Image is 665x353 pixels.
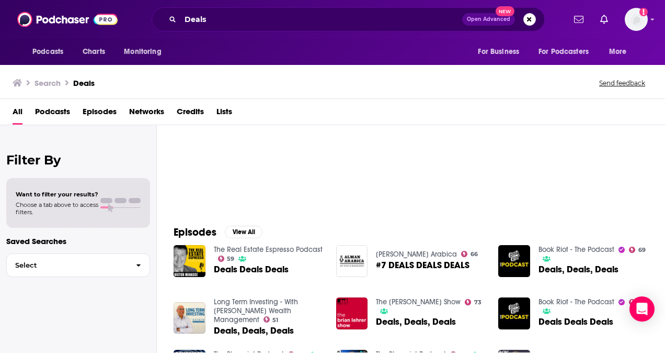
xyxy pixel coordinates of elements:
[625,8,648,31] img: User Profile
[214,265,289,274] a: Deals Deals Deals
[152,7,545,31] div: Search podcasts, credits, & more...
[76,42,111,62] a: Charts
[25,42,77,62] button: open menu
[214,297,298,324] a: Long Term Investing - With Baskin Wealth Management
[7,262,128,269] span: Select
[498,297,530,329] img: Deals Deals Deals
[32,45,63,59] span: Podcasts
[16,201,98,216] span: Choose a tab above to access filters.
[538,317,613,326] a: Deals Deals Deals
[336,297,368,329] img: Deals, Deals, Deals
[478,45,519,59] span: For Business
[629,296,655,322] div: Open Intercom Messenger
[602,42,640,62] button: open menu
[465,299,481,305] a: 73
[35,103,70,125] a: Podcasts
[376,261,469,270] a: #7 DEALS DEALS DEALS
[629,247,646,253] a: 69
[532,42,604,62] button: open menu
[538,45,589,59] span: For Podcasters
[174,302,205,334] img: Deals, Deals, Deals
[496,6,514,16] span: New
[609,45,627,59] span: More
[538,297,614,306] a: Book Riot - The Podcast
[538,245,614,254] a: Book Riot - The Podcast
[227,257,234,261] span: 59
[216,103,232,125] a: Lists
[389,99,491,201] a: 39
[538,265,618,274] a: Deals, Deals, Deals
[495,99,597,201] a: 42
[214,326,294,335] a: Deals, Deals, Deals
[638,248,646,252] span: 69
[83,103,117,125] a: Episodes
[214,245,323,254] a: The Real Estate Espresso Podcast
[6,253,150,277] button: Select
[179,99,280,201] a: 63
[17,9,118,29] img: Podchaser - Follow, Share and Rate Podcasts
[471,42,532,62] button: open menu
[129,103,164,125] a: Networks
[596,10,612,28] a: Show notifications dropdown
[467,17,510,22] span: Open Advanced
[570,10,588,28] a: Show notifications dropdown
[177,103,204,125] a: Credits
[272,318,278,323] span: 51
[174,226,262,239] a: EpisodesView All
[376,317,456,326] a: Deals, Deals, Deals
[376,297,461,306] a: The Brian Lehrer Show
[284,99,386,201] a: 40
[471,252,478,257] span: 66
[73,78,95,88] h3: Deals
[596,79,648,87] button: Send feedback
[625,8,648,31] button: Show profile menu
[625,8,648,31] span: Logged in as veronica.smith
[462,13,515,26] button: Open AdvancedNew
[225,226,262,238] button: View All
[498,245,530,277] img: Deals, Deals, Deals
[124,45,161,59] span: Monitoring
[6,236,150,246] p: Saved Searches
[13,103,22,125] a: All
[83,45,105,59] span: Charts
[461,251,478,257] a: 66
[336,245,368,277] img: #7 DEALS DEALS DEALS
[117,42,175,62] button: open menu
[180,11,462,28] input: Search podcasts, credits, & more...
[474,300,481,305] span: 73
[174,245,205,277] img: Deals Deals Deals
[263,316,279,323] a: 51
[35,78,61,88] h3: Search
[174,226,216,239] h2: Episodes
[16,191,98,198] span: Want to filter your results?
[6,152,150,168] h2: Filter By
[218,256,235,262] a: 59
[639,8,648,16] svg: Add a profile image
[376,250,457,259] a: Alman Arabica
